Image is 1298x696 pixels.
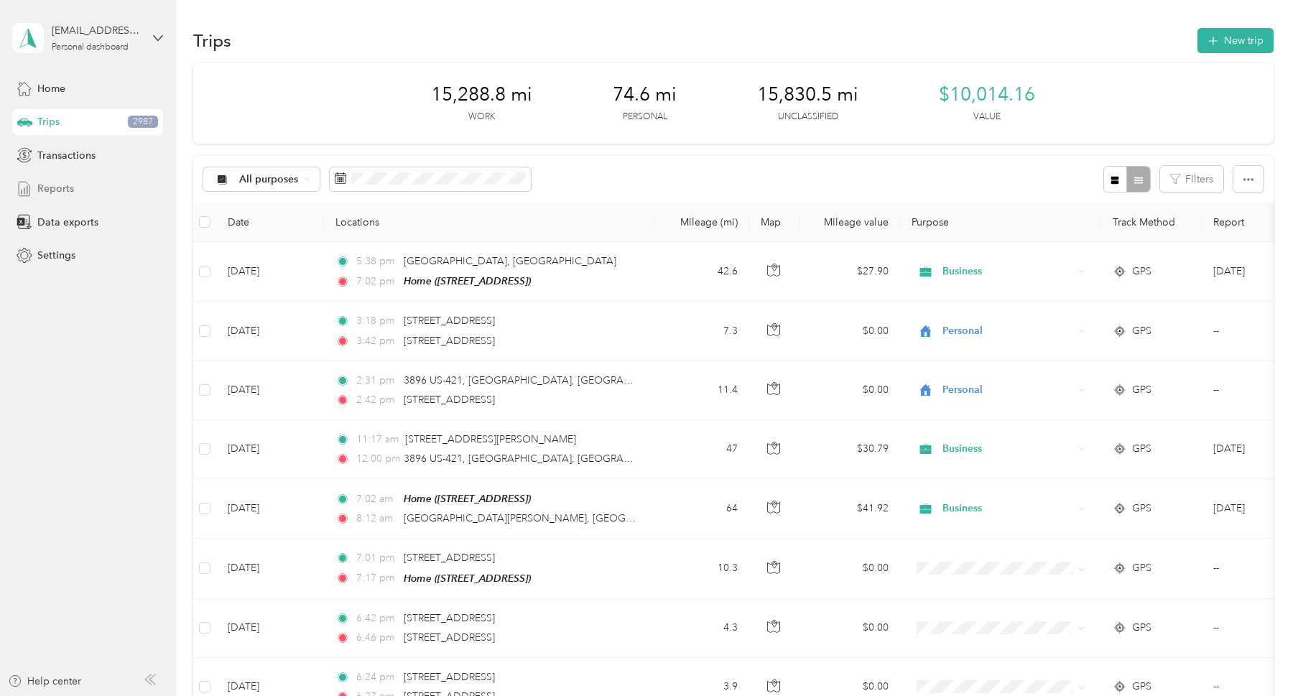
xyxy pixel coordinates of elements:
[1132,620,1151,636] span: GPS
[757,83,858,106] span: 15,830.5 mi
[1132,382,1151,398] span: GPS
[356,570,397,586] span: 7:17 pm
[799,420,900,479] td: $30.79
[404,612,495,624] span: [STREET_ADDRESS]
[404,671,495,683] span: [STREET_ADDRESS]
[654,420,749,479] td: 47
[1132,264,1151,279] span: GPS
[654,242,749,302] td: 42.6
[799,203,900,242] th: Mileage value
[654,599,749,658] td: 4.3
[37,248,75,263] span: Settings
[654,539,749,598] td: 10.3
[404,631,495,644] span: [STREET_ADDRESS]
[404,374,681,386] span: 3896 US-421, [GEOGRAPHIC_DATA], [GEOGRAPHIC_DATA]
[37,215,98,230] span: Data exports
[1132,501,1151,516] span: GPS
[613,83,677,106] span: 74.6 mi
[37,114,60,129] span: Trips
[1132,323,1151,339] span: GPS
[356,392,397,408] span: 2:42 pm
[52,43,129,52] div: Personal dashboard
[356,432,399,447] span: 11:17 am
[942,441,1074,457] span: Business
[431,83,532,106] span: 15,288.8 mi
[942,264,1074,279] span: Business
[404,275,531,287] span: Home ([STREET_ADDRESS])
[356,550,397,566] span: 7:01 pm
[942,382,1074,398] span: Personal
[654,479,749,539] td: 64
[239,175,299,185] span: All purposes
[37,81,65,96] span: Home
[778,111,838,124] p: Unclassified
[942,323,1074,339] span: Personal
[216,242,324,302] td: [DATE]
[356,451,397,467] span: 12:00 pm
[939,83,1035,106] span: $10,014.16
[405,433,576,445] span: [STREET_ADDRESS][PERSON_NAME]
[356,630,397,646] span: 6:46 pm
[799,539,900,598] td: $0.00
[193,33,231,48] h1: Trips
[1101,203,1202,242] th: Track Method
[216,599,324,658] td: [DATE]
[404,315,495,327] span: [STREET_ADDRESS]
[216,420,324,479] td: [DATE]
[404,335,495,347] span: [STREET_ADDRESS]
[654,302,749,361] td: 7.3
[356,611,397,626] span: 6:42 pm
[216,203,324,242] th: Date
[468,111,495,124] p: Work
[216,539,324,598] td: [DATE]
[942,501,1074,516] span: Business
[404,394,495,406] span: [STREET_ADDRESS]
[356,333,397,349] span: 3:42 pm
[356,511,397,526] span: 8:12 am
[324,203,654,242] th: Locations
[216,302,324,361] td: [DATE]
[1218,616,1298,696] iframe: Everlance-gr Chat Button Frame
[1197,28,1274,53] button: New trip
[1132,560,1151,576] span: GPS
[8,674,81,689] button: Help center
[404,512,696,524] span: [GEOGRAPHIC_DATA][PERSON_NAME], [GEOGRAPHIC_DATA]
[37,181,74,196] span: Reports
[404,453,681,465] span: 3896 US-421, [GEOGRAPHIC_DATA], [GEOGRAPHIC_DATA]
[356,669,397,685] span: 6:24 pm
[37,148,96,163] span: Transactions
[799,242,900,302] td: $27.90
[128,116,158,129] span: 2987
[799,599,900,658] td: $0.00
[52,23,142,38] div: [EMAIL_ADDRESS][DOMAIN_NAME]
[404,552,495,564] span: [STREET_ADDRESS]
[749,203,799,242] th: Map
[404,572,531,584] span: Home ([STREET_ADDRESS])
[356,491,397,507] span: 7:02 am
[404,255,616,267] span: [GEOGRAPHIC_DATA], [GEOGRAPHIC_DATA]
[1132,679,1151,695] span: GPS
[654,203,749,242] th: Mileage (mi)
[216,361,324,420] td: [DATE]
[356,254,397,269] span: 5:38 pm
[1160,166,1223,192] button: Filters
[356,373,397,389] span: 2:31 pm
[900,203,1101,242] th: Purpose
[356,313,397,329] span: 3:18 pm
[623,111,667,124] p: Personal
[799,361,900,420] td: $0.00
[404,493,531,504] span: Home ([STREET_ADDRESS])
[1132,441,1151,457] span: GPS
[973,111,1001,124] p: Value
[799,479,900,539] td: $41.92
[356,274,397,289] span: 7:02 pm
[216,479,324,539] td: [DATE]
[799,302,900,361] td: $0.00
[654,361,749,420] td: 11.4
